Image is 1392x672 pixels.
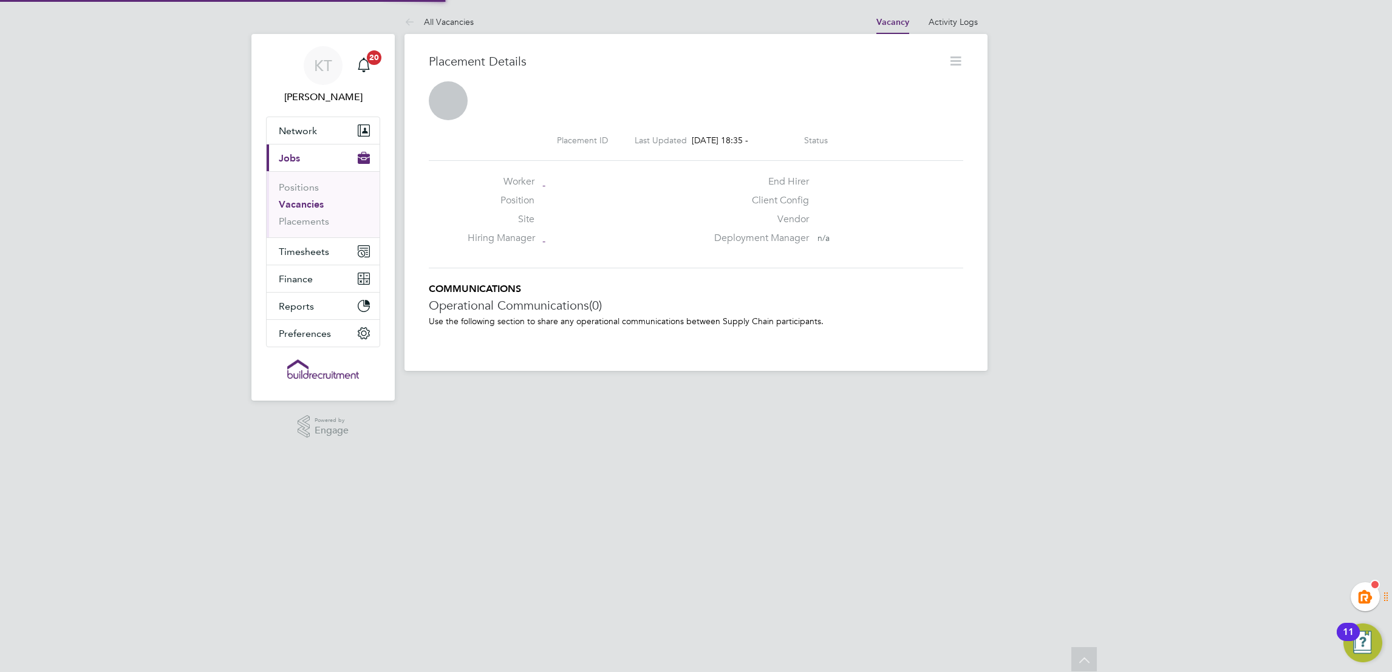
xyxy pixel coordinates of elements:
span: Reports [279,300,314,312]
label: Last Updated [635,135,687,146]
span: Finance [279,273,313,285]
span: Network [279,125,317,137]
label: Deployment Manager [707,232,809,245]
span: [DATE] 18:35 - [692,135,748,146]
span: Preferences [279,328,331,339]
label: Hiring Manager [468,232,534,245]
a: Vacancy [876,17,909,27]
div: 11 [1343,632,1354,648]
nav: Main navigation [251,34,395,401]
button: Timesheets [267,238,380,265]
span: n/a [817,232,830,243]
a: Positions [279,182,319,193]
span: KT [314,58,332,73]
span: Jobs [279,152,300,164]
button: Preferences [267,320,380,347]
a: 20 [352,46,376,85]
button: Network [267,117,380,144]
a: Activity Logs [929,16,978,27]
button: Jobs [267,144,380,171]
span: Timesheets [279,246,329,257]
span: (0) [589,297,602,313]
div: Jobs [267,171,380,237]
p: Use the following section to share any operational communications between Supply Chain participants. [429,316,963,327]
h3: Placement Details [429,53,939,69]
label: Worker [468,175,534,188]
a: Placements [279,216,329,227]
a: Powered byEngage [298,415,349,438]
span: Kiera Troutt [266,90,380,104]
a: All Vacancies [404,16,474,27]
h5: COMMUNICATIONS [429,283,963,296]
img: buildrec-logo-retina.png [287,359,359,379]
a: Go to home page [266,359,380,379]
label: End Hirer [707,175,809,188]
label: Vendor [707,213,809,226]
span: 20 [367,50,381,65]
button: Reports [267,293,380,319]
h3: Operational Communications [429,297,963,313]
button: Finance [267,265,380,292]
label: Placement ID [557,135,608,146]
a: KT[PERSON_NAME] [266,46,380,104]
label: Position [468,194,534,207]
label: Client Config [707,194,809,207]
button: Open Resource Center, 11 new notifications [1343,623,1382,662]
a: Vacancies [279,199,324,210]
span: Powered by [315,415,349,426]
label: Site [468,213,534,226]
label: Status [804,135,828,146]
span: Engage [315,426,349,436]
